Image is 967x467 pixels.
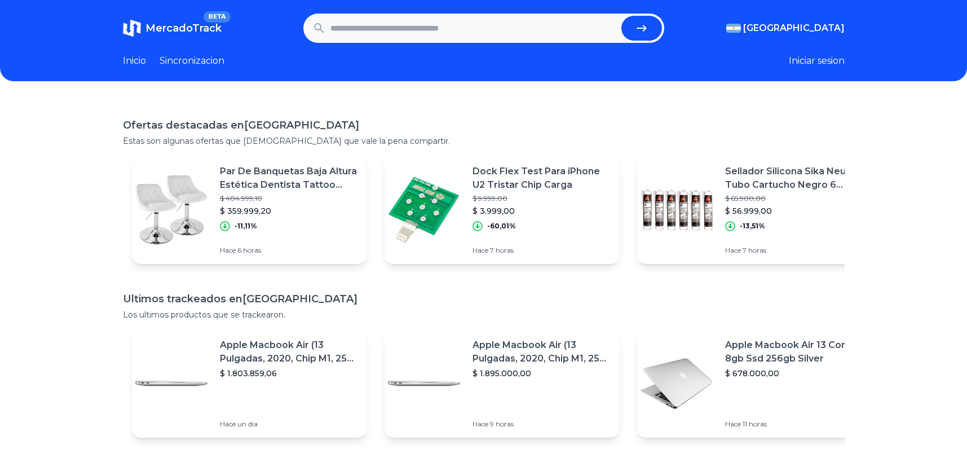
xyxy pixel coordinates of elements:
[145,22,222,34] span: MercadoTrack
[385,170,463,249] img: Featured image
[725,338,863,365] p: Apple Macbook Air 13 Core I5 8gb Ssd 256gb Silver
[725,194,863,203] p: $ 65.900,00
[726,24,741,33] img: Argentina
[220,368,357,379] p: $ 1.803.859,06
[123,135,845,147] p: Estas son algunas ofertas que [DEMOGRAPHIC_DATA] que vale la pena compartir.
[725,246,863,255] p: Hace 7 horas
[725,205,863,217] p: $ 56.999,00
[132,170,211,249] img: Featured image
[385,156,619,264] a: Featured imageDock Flex Test Para iPhone U2 Tristar Chip Carga$ 9.999,00$ 3.999,00-60,01%Hace 7 h...
[473,194,610,203] p: $ 9.999,00
[385,344,463,423] img: Featured image
[220,338,357,365] p: Apple Macbook Air (13 Pulgadas, 2020, Chip M1, 256 Gb De Ssd, 8 Gb De Ram) - Plata
[220,205,357,217] p: $ 359.999,20
[204,11,230,23] span: BETA
[637,170,716,249] img: Featured image
[220,246,357,255] p: Hace 6 horas
[132,156,367,264] a: Featured imagePar De Banquetas Baja Altura Estética Dentista Tattoo Shop$ 404.999,10$ 359.999,20-...
[725,368,863,379] p: $ 678.000,00
[637,329,872,438] a: Featured imageApple Macbook Air 13 Core I5 8gb Ssd 256gb Silver$ 678.000,00Hace 11 horas
[725,420,863,429] p: Hace 11 horas
[123,19,141,37] img: MercadoTrack
[637,344,716,423] img: Featured image
[743,21,845,35] span: [GEOGRAPHIC_DATA]
[123,291,845,307] h1: Ultimos trackeados en [GEOGRAPHIC_DATA]
[789,54,845,68] button: Iniciar sesion
[473,420,610,429] p: Hace 9 horas
[487,222,516,231] p: -60,01%
[123,54,146,68] a: Inicio
[740,222,765,231] p: -13,51%
[123,19,222,37] a: MercadoTrackBETA
[473,246,610,255] p: Hace 7 horas
[235,222,257,231] p: -11,11%
[123,309,845,320] p: Los ultimos productos que se trackearon.
[160,54,224,68] a: Sincronizacion
[473,338,610,365] p: Apple Macbook Air (13 Pulgadas, 2020, Chip M1, 256 Gb De Ssd, 8 Gb De Ram) - Plata
[132,344,211,423] img: Featured image
[220,194,357,203] p: $ 404.999,10
[473,368,610,379] p: $ 1.895.000,00
[473,165,610,192] p: Dock Flex Test Para iPhone U2 Tristar Chip Carga
[220,420,357,429] p: Hace un día
[637,156,872,264] a: Featured imageSellador Silicona Sika Neutra Tubo Cartucho Negro 6 Unidad$ 65.900,00$ 56.999,00-13...
[385,329,619,438] a: Featured imageApple Macbook Air (13 Pulgadas, 2020, Chip M1, 256 Gb De Ssd, 8 Gb De Ram) - Plata$...
[725,165,863,192] p: Sellador Silicona Sika Neutra Tubo Cartucho Negro 6 Unidad
[473,205,610,217] p: $ 3.999,00
[220,165,357,192] p: Par De Banquetas Baja Altura Estética Dentista Tattoo Shop
[726,21,845,35] button: [GEOGRAPHIC_DATA]
[132,329,367,438] a: Featured imageApple Macbook Air (13 Pulgadas, 2020, Chip M1, 256 Gb De Ssd, 8 Gb De Ram) - Plata$...
[123,117,845,133] h1: Ofertas destacadas en [GEOGRAPHIC_DATA]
